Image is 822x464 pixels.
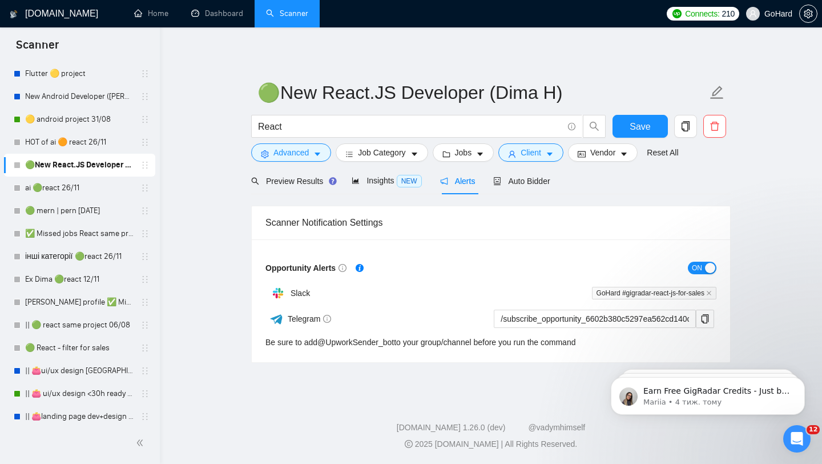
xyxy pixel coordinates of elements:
a: 🟢 mern | pern [DATE] [25,199,134,222]
span: delete [704,121,726,131]
span: holder [140,252,150,261]
a: @vadymhimself [528,423,585,432]
a: || 🟢 react same project 06/08 [25,314,134,337]
span: user [508,150,516,158]
iframe: Intercom live chat [783,425,811,453]
a: dashboardDashboard [191,9,243,18]
span: holder [140,275,150,284]
span: setting [261,150,269,158]
span: Telegram [288,314,332,323]
span: edit [710,85,724,100]
input: Scanner name... [257,78,707,107]
a: 🟡 android project 31/08 [25,108,134,131]
a: HOT of ai 🟠 react 26/11 [25,131,134,154]
span: copy [696,314,714,323]
span: search [251,177,259,185]
span: close [706,290,712,296]
span: Insights [352,176,421,185]
a: інші категорії 🟢react 26/11 [25,245,134,268]
span: Slack [291,289,310,298]
iframe: Intercom notifications повідомлення [594,353,822,433]
span: info-circle [568,123,575,130]
span: bars [345,150,353,158]
span: Opportunity Alerts [265,263,346,273]
span: Alerts [440,177,476,186]
a: Reset All [647,146,678,159]
span: Client [521,146,541,159]
span: holder [140,412,150,421]
div: Tooltip anchor [354,263,365,273]
span: Auto Bidder [493,177,550,186]
button: copy [674,115,697,138]
a: 🟢 React - filter for sales [25,337,134,359]
span: holder [140,92,150,101]
a: setting [799,9,817,18]
span: holder [140,69,150,78]
button: settingAdvancedcaret-down [251,143,331,162]
a: || 👛 ui/ux design <30h ready to start 23/07 [25,382,134,405]
span: NEW [397,175,422,187]
input: Search Freelance Jobs... [258,119,563,134]
span: holder [140,343,150,353]
div: Be sure to add to your group/channel before you run the command [265,336,575,349]
span: setting [800,9,817,18]
a: || 👛ui/ux design [GEOGRAPHIC_DATA] 08/02 [25,359,134,382]
span: 12 [807,425,820,434]
span: holder [140,321,150,330]
a: [PERSON_NAME] profile ✅ Missed jobs React not take to 2025 26/11 [25,291,134,314]
span: Vendor [590,146,615,159]
span: Jobs [455,146,472,159]
a: Ex Dima 🟢react 12/11 [25,268,134,291]
span: folder [442,150,450,158]
span: user [749,10,757,18]
span: caret-down [410,150,418,158]
span: caret-down [476,150,484,158]
a: ai 🟢react 26/11 [25,177,134,199]
a: New Android Developer ([PERSON_NAME]) [25,85,134,108]
span: idcard [578,150,586,158]
span: robot [493,177,501,185]
span: caret-down [313,150,321,158]
span: Preview Results [251,177,333,186]
span: search [583,121,605,131]
div: Scanner Notification Settings [265,206,716,239]
span: holder [140,389,150,398]
button: setting [799,5,817,23]
span: holder [140,161,150,170]
span: holder [140,138,150,147]
span: holder [140,366,150,375]
div: 2025 [DOMAIN_NAME] | All Rights Reserved. [169,438,813,450]
div: Tooltip anchor [328,176,338,186]
a: Flutter 🟡 project [25,62,134,85]
span: notification [440,177,448,185]
span: Job Category [358,146,405,159]
span: Advanced [273,146,309,159]
span: info-circle [323,315,331,323]
span: ON [692,262,702,274]
a: @UpworkSender_bot [317,338,394,347]
span: GoHard #gigradar-react-js-for-sales [592,287,716,299]
span: area-chart [352,177,360,185]
a: homeHome [134,9,168,18]
span: Connects: [685,7,719,20]
button: folderJobscaret-down [433,143,494,162]
span: Scanner [7,37,68,61]
span: Save [630,119,650,134]
span: holder [140,115,150,124]
button: delete [703,115,726,138]
span: 210 [722,7,735,20]
a: [DOMAIN_NAME] 1.26.0 (dev) [397,423,506,432]
img: hpQkSZIkSZIkSZIkSZIkSZIkSZIkSZIkSZIkSZIkSZIkSZIkSZIkSZIkSZIkSZIkSZIkSZIkSZIkSZIkSZIkSZIkSZIkSZIkS... [267,282,289,305]
span: holder [140,298,150,307]
span: caret-down [546,150,554,158]
span: holder [140,229,150,238]
span: double-left [136,437,147,449]
a: || 👛landing page dev+design 15/10 example added [25,405,134,428]
a: searchScanner [266,9,308,18]
button: barsJob Categorycaret-down [336,143,428,162]
span: caret-down [620,150,628,158]
img: upwork-logo.png [672,9,682,18]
